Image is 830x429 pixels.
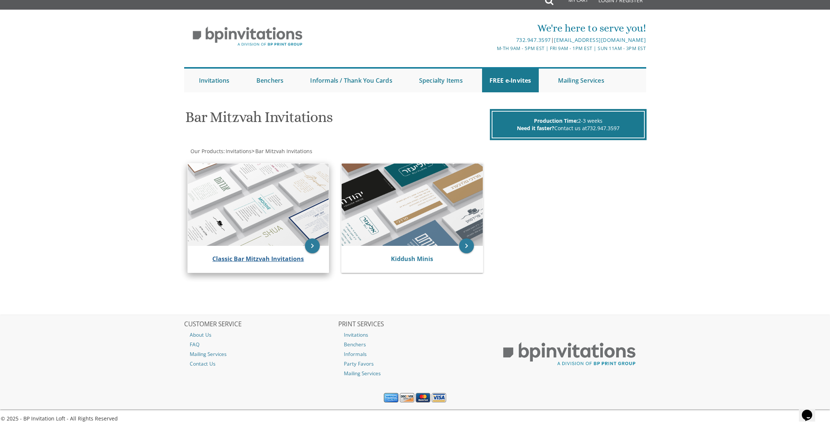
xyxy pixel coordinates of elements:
h2: CUSTOMER SERVICE [184,321,338,328]
div: M-Th 9am - 5pm EST | Fri 9am - 1pm EST | Sun 11am - 3pm EST [338,44,646,52]
img: Kiddush Minis [342,164,483,246]
img: MasterCard [416,393,430,403]
a: 732.947.3597 [587,125,620,132]
a: [EMAIL_ADDRESS][DOMAIN_NAME] [554,36,646,43]
a: 732.947.3597 [516,36,551,43]
a: Mailing Services [338,369,492,378]
span: > [252,148,312,155]
a: Classic Bar Mitzvah Invitations [212,255,304,263]
img: Visa [432,393,446,403]
a: Kiddush Minis [391,255,433,263]
a: Bar Mitzvah Invitations [255,148,312,155]
h1: Bar Mitzvah Invitations [185,109,488,131]
a: Invitations [338,330,492,340]
a: FAQ [184,340,338,349]
a: Benchers [338,340,492,349]
a: FREE e-Invites [482,69,539,92]
div: | [338,36,646,44]
a: Invitations [192,69,237,92]
a: keyboard_arrow_right [459,238,474,253]
img: American Express [384,393,398,403]
img: Classic Bar Mitzvah Invitations [188,164,329,246]
a: About Us [184,330,338,340]
a: Specialty Items [412,69,470,92]
a: Party Favors [338,359,492,369]
a: Our Products [190,148,223,155]
h2: PRINT SERVICES [338,321,492,328]
span: Need it faster? [517,125,554,132]
a: Mailing Services [184,349,338,359]
img: Discover [400,393,414,403]
span: Production Time: [534,117,578,124]
a: Contact Us [184,359,338,369]
a: Informals / Thank You Cards [303,69,399,92]
iframe: chat widget [799,399,823,422]
span: Invitations [226,148,252,155]
div: 2-3 weeks Contact us at [492,111,645,138]
a: Invitations [225,148,252,155]
a: keyboard_arrow_right [305,238,320,253]
div: We're here to serve you! [338,21,646,36]
div: : [184,148,415,155]
img: BP Print Group [493,336,646,373]
a: Benchers [249,69,291,92]
a: Informals [338,349,492,359]
img: BP Invitation Loft [184,21,311,52]
a: Mailing Services [551,69,612,92]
